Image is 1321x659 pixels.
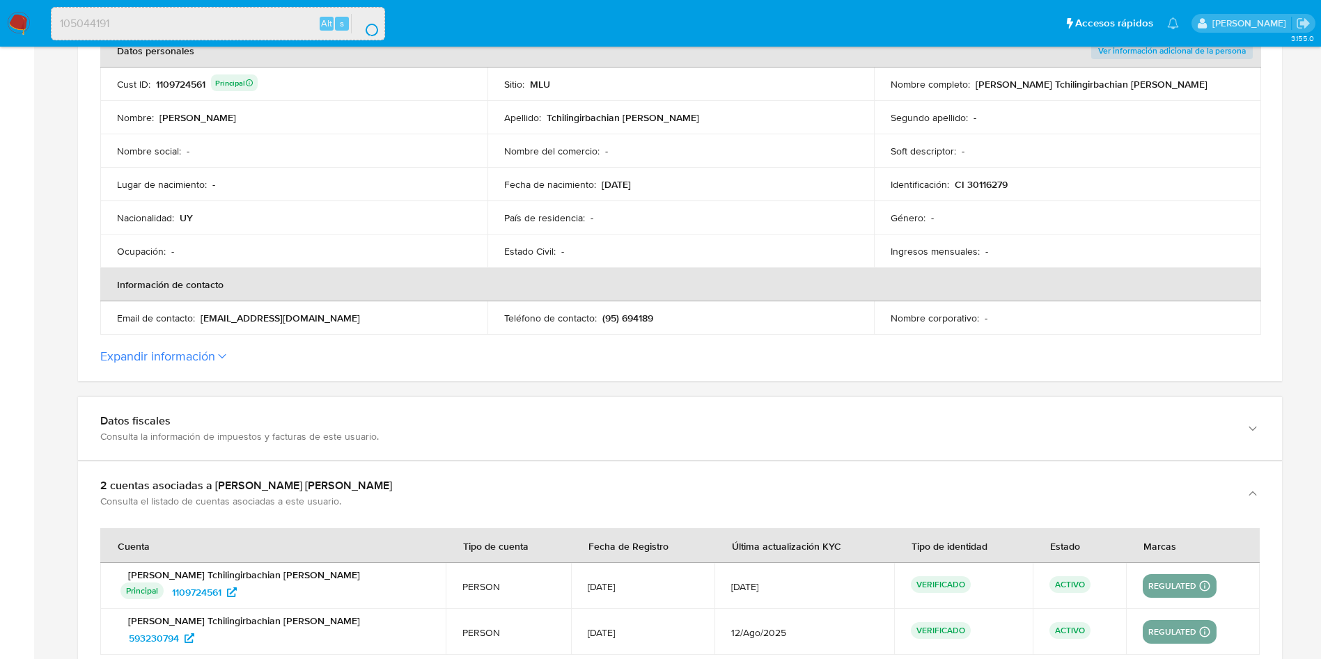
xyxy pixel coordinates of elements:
[321,17,332,30] span: Alt
[52,15,384,33] input: Buscar usuario o caso...
[340,17,344,30] span: s
[1296,16,1311,31] a: Salir
[1075,16,1153,31] span: Accesos rápidos
[1167,17,1179,29] a: Notificaciones
[1291,33,1314,44] span: 3.155.0
[351,14,380,33] button: search-icon
[1212,17,1291,30] p: antonio.rossel@mercadolibre.com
